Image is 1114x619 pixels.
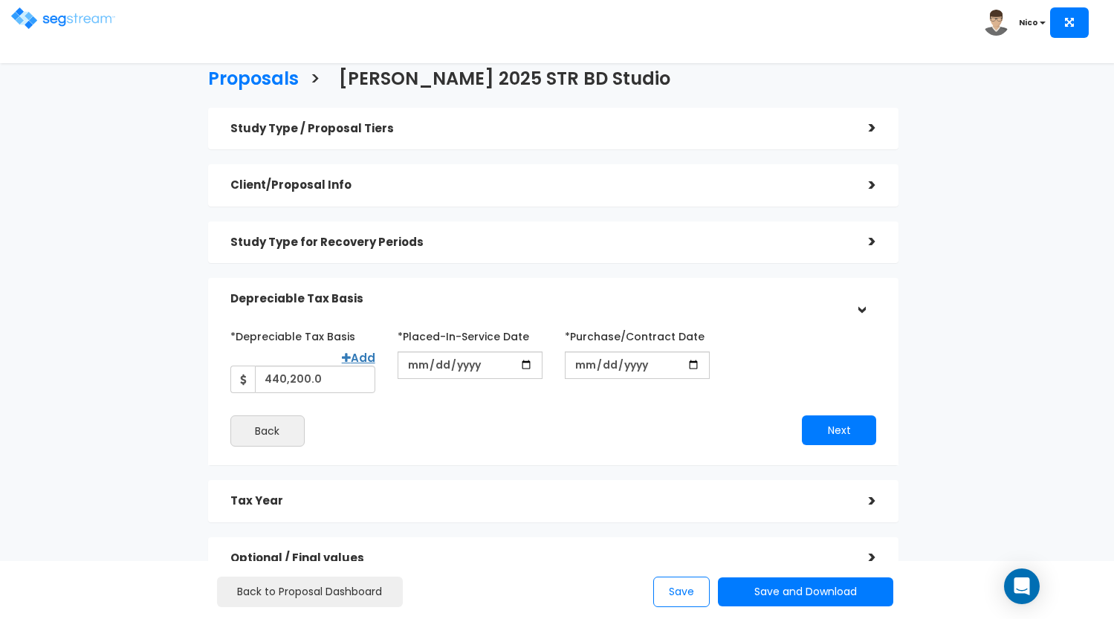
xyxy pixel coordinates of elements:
[230,552,847,565] h5: Optional / Final values
[802,415,876,445] button: Next
[230,123,847,135] h5: Study Type / Proposal Tiers
[846,546,876,569] div: >
[328,54,670,100] a: [PERSON_NAME] 2025 STR BD Studio
[1004,568,1040,604] div: Open Intercom Messenger
[230,495,847,508] h5: Tax Year
[1019,17,1038,28] b: Nico
[230,179,847,192] h5: Client/Proposal Info
[230,293,847,305] h5: Depreciable Tax Basis
[846,174,876,197] div: >
[230,324,355,344] label: *Depreciable Tax Basis
[653,577,710,607] button: Save
[11,7,115,29] img: logo.png
[565,324,705,344] label: *Purchase/Contract Date
[398,324,529,344] label: *Placed-In-Service Date
[850,284,873,314] div: >
[230,236,847,249] h5: Study Type for Recovery Periods
[230,415,305,447] button: Back
[310,69,320,92] h3: >
[208,69,299,92] h3: Proposals
[339,69,670,92] h3: [PERSON_NAME] 2025 STR BD Studio
[718,577,893,606] button: Save and Download
[217,577,403,607] a: Back to Proposal Dashboard
[846,117,876,140] div: >
[197,54,299,100] a: Proposals
[846,230,876,253] div: >
[983,10,1009,36] img: avatar.png
[846,490,876,513] div: >
[342,350,375,366] a: Add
